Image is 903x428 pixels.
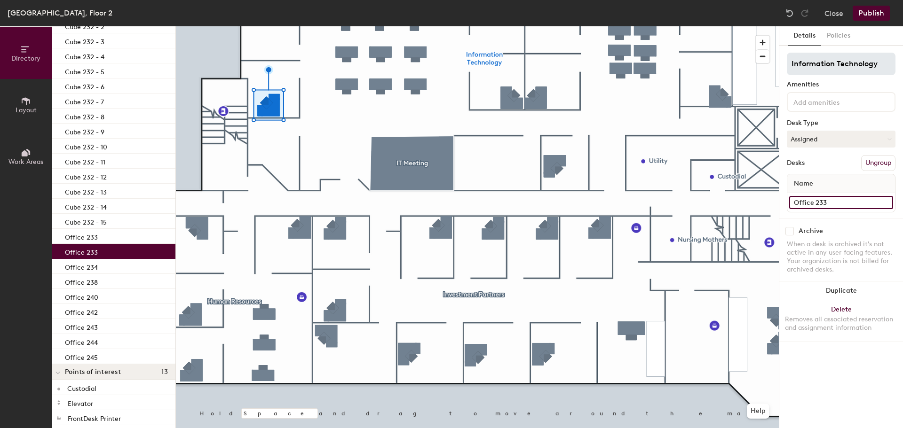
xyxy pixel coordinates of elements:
[792,96,876,107] input: Add amenities
[68,412,121,423] p: FrontDesk Printer
[65,261,98,272] p: Office 234
[65,368,121,376] span: Points of interest
[65,65,104,76] p: Cube 232 - 5
[65,35,104,46] p: Cube 232 - 3
[16,106,37,114] span: Layout
[789,196,893,209] input: Unnamed desk
[785,315,897,332] div: Removes all associated reservation and assignment information
[824,6,843,21] button: Close
[8,158,43,166] span: Work Areas
[789,175,818,192] span: Name
[799,227,823,235] div: Archive
[779,300,903,342] button: DeleteRemoves all associated reservation and assignment information
[65,80,104,91] p: Cube 232 - 6
[65,186,107,196] p: Cube 232 - 13
[65,276,98,287] p: Office 238
[65,140,107,151] p: Cube 232 - 10
[747,404,769,419] button: Help
[65,231,98,241] p: Office 233
[65,216,107,226] p: Cube 232 - 15
[787,240,895,274] div: When a desk is archived it's not active in any user-facing features. Your organization is not bil...
[65,321,98,332] p: Office 243
[161,368,168,376] span: 13
[787,159,805,167] div: Desks
[787,81,895,88] div: Amenities
[861,155,895,171] button: Ungroup
[65,201,107,211] p: Cube 232 - 14
[65,50,104,61] p: Cube 232 - 4
[65,125,104,136] p: Cube 232 - 9
[65,291,98,302] p: Office 240
[65,95,104,106] p: Cube 232 - 7
[8,7,112,19] div: [GEOGRAPHIC_DATA], Floor 2
[65,171,107,181] p: Cube 232 - 12
[65,156,105,166] p: Cube 232 - 11
[65,110,104,121] p: Cube 232 - 8
[68,397,93,408] p: Elevator
[65,306,98,317] p: Office 242
[787,119,895,127] div: Desk Type
[779,281,903,300] button: Duplicate
[821,26,856,46] button: Policies
[853,6,890,21] button: Publish
[788,26,821,46] button: Details
[65,336,98,347] p: Office 244
[67,382,96,393] p: Custodial
[787,131,895,148] button: Assigned
[65,246,98,257] p: Office 233
[11,54,40,62] span: Directory
[800,8,809,18] img: Redo
[65,351,98,362] p: Office 245
[785,8,794,18] img: Undo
